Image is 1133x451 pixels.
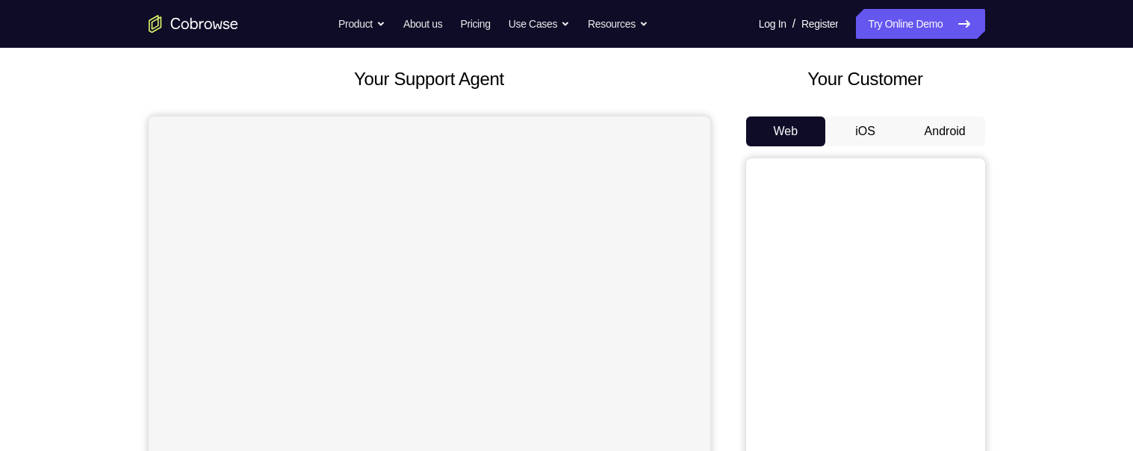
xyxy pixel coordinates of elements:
[759,9,786,39] a: Log In
[588,9,648,39] button: Resources
[825,116,905,146] button: iOS
[403,9,442,39] a: About us
[509,9,570,39] button: Use Cases
[338,9,385,39] button: Product
[801,9,838,39] a: Register
[149,15,238,33] a: Go to the home page
[905,116,985,146] button: Android
[460,9,490,39] a: Pricing
[746,116,826,146] button: Web
[149,66,710,93] h2: Your Support Agent
[792,15,795,33] span: /
[856,9,984,39] a: Try Online Demo
[746,66,985,93] h2: Your Customer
